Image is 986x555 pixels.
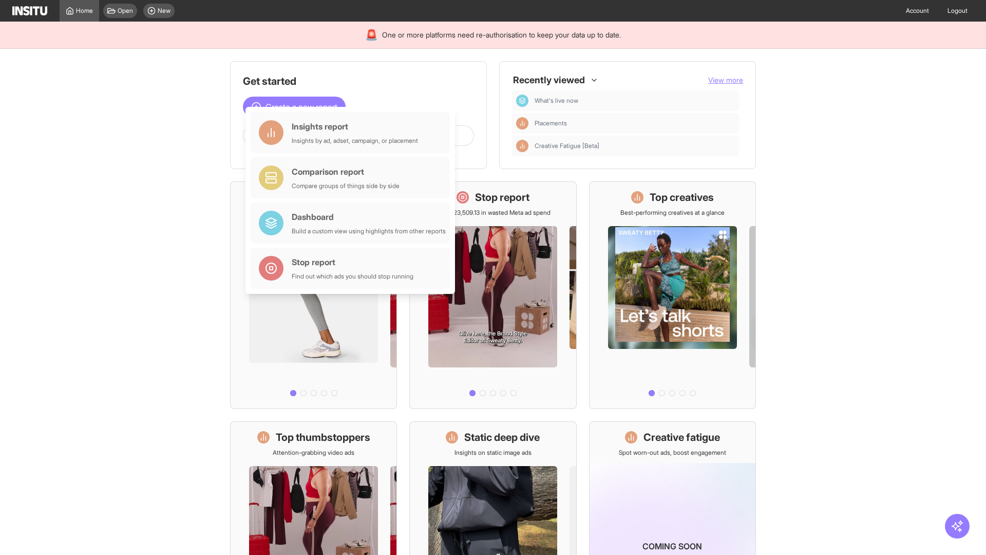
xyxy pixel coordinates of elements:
[118,7,133,15] span: Open
[535,119,567,127] span: Placements
[464,430,540,445] h1: Static deep dive
[273,449,354,457] p: Attention-grabbing video ads
[535,142,735,150] span: Creative Fatigue [Beta]
[535,97,578,105] span: What's live now
[516,117,528,129] div: Insights
[516,140,528,152] div: Insights
[266,101,337,113] span: Create a new report
[535,97,735,105] span: What's live now
[620,209,725,217] p: Best-performing creatives at a glance
[243,97,346,117] button: Create a new report
[292,120,418,133] div: Insights report
[535,142,599,150] span: Creative Fatigue [Beta]
[12,6,47,15] img: Logo
[292,165,400,178] div: Comparison report
[365,28,378,42] div: 🚨
[435,209,551,217] p: Save £23,509.13 in wasted Meta ad spend
[292,272,413,281] div: Find out which ads you should stop running
[516,95,528,107] div: Dashboard
[76,7,93,15] span: Home
[475,190,529,205] h1: Stop report
[292,137,418,145] div: Insights by ad, adset, campaign, or placement
[409,181,576,409] a: Stop reportSave £23,509.13 in wasted Meta ad spend
[535,119,735,127] span: Placements
[650,190,714,205] h1: Top creatives
[276,430,370,445] h1: Top thumbstoppers
[292,182,400,190] div: Compare groups of things side by side
[708,75,743,85] button: View more
[454,449,532,457] p: Insights on static image ads
[230,181,397,409] a: What's live nowSee all active ads instantly
[158,7,170,15] span: New
[589,181,756,409] a: Top creativesBest-performing creatives at a glance
[292,256,413,268] div: Stop report
[292,227,446,235] div: Build a custom view using highlights from other reports
[708,76,743,84] span: View more
[292,211,446,223] div: Dashboard
[382,30,621,40] span: One or more platforms need re-authorisation to keep your data up to date.
[243,74,474,88] h1: Get started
